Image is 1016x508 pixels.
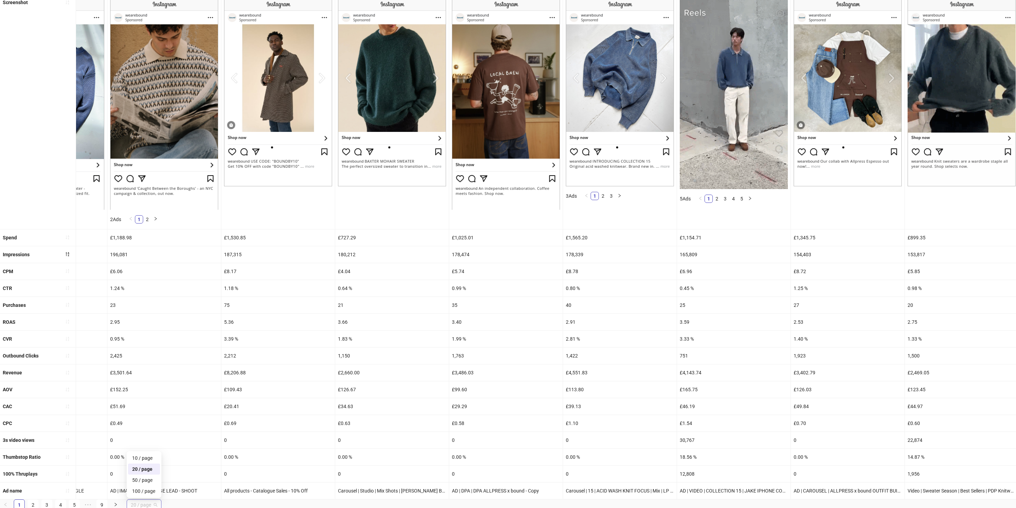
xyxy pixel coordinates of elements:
span: right [617,194,622,198]
div: 0.00 % [791,449,904,465]
span: right [748,196,752,200]
div: 27 [791,297,904,313]
div: 0 [107,466,221,482]
b: 100% Thruplays [3,471,38,477]
b: CVR [3,336,12,342]
li: 2 [713,195,721,203]
div: 1.40 % [791,331,904,347]
span: left [584,194,589,198]
b: Purchases [3,302,26,308]
div: £2,660.00 [335,364,449,381]
b: Outbound Clicks [3,353,39,359]
div: £152.25 [107,381,221,398]
b: Thumbstop Ratio [3,454,41,460]
div: 50 / page [132,476,156,484]
div: 178,474 [449,246,563,263]
b: Spend [3,235,17,240]
b: Impressions [3,252,30,257]
div: £8.72 [791,263,904,280]
li: 3 [721,195,729,203]
b: ROAS [3,319,15,325]
div: 196,081 [107,246,221,263]
div: All products - Catalogue Sales - 10% Off [221,483,335,499]
span: sort-ascending [65,421,70,426]
b: CPC [3,421,12,426]
a: 4 [730,195,737,203]
div: 3.33 % [677,331,791,347]
li: Previous Page [127,215,135,224]
div: 0.00 % [449,449,563,465]
li: 1 [591,192,599,200]
div: 100 / page [132,487,156,495]
span: sort-ascending [65,455,70,459]
span: sort-ascending [65,370,70,375]
div: £1,565.20 [563,229,677,246]
div: 0.00 % [563,449,677,465]
div: 1.99 % [449,331,563,347]
a: 2 [599,192,607,200]
button: left [127,215,135,224]
li: 1 [705,195,713,203]
div: £4,551.83 [563,364,677,381]
div: 0.00 % [107,449,221,465]
b: Ad name [3,488,22,494]
div: 0 [563,432,677,448]
span: 3 Ads [566,193,577,199]
li: Previous Page [696,195,705,203]
div: 0 [449,466,563,482]
div: £109.43 [221,381,335,398]
div: 2.91 [563,314,677,330]
div: AD | DPA | DPA ALLPRESS x bound - Copy [449,483,563,499]
div: 0 [563,466,677,482]
div: 751 [677,348,791,364]
span: sort-ascending [65,336,70,341]
a: 2 [713,195,721,203]
div: 0.45 % [677,280,791,297]
div: 1,150 [335,348,449,364]
span: left [698,196,702,200]
div: 0.00 % [221,449,335,465]
span: left [3,502,8,507]
div: £1,345.75 [791,229,904,246]
button: left [696,195,705,203]
span: right [154,217,158,221]
div: £3,501.64 [107,364,221,381]
span: sort-ascending [65,235,70,240]
span: sort-ascending [65,488,70,493]
div: £34.63 [335,398,449,415]
div: £6.96 [677,263,791,280]
div: 165,809 [677,246,791,263]
span: left [129,217,133,221]
div: 1,422 [563,348,677,364]
button: right [746,195,754,203]
div: £1,188.98 [107,229,221,246]
b: AOV [3,387,12,392]
div: 35 [449,297,563,313]
div: £1,025.01 [449,229,563,246]
div: £1.10 [563,415,677,432]
span: 2 Ads [110,217,121,222]
div: 75 [221,297,335,313]
div: £20.41 [221,398,335,415]
div: 1.24 % [107,280,221,297]
div: 1.18 % [221,280,335,297]
span: sort-ascending [65,404,70,409]
div: £3,486.03 [449,364,563,381]
li: Next Page [151,215,160,224]
div: 2.53 [791,314,904,330]
div: 2.81 % [563,331,677,347]
div: £727.29 [335,229,449,246]
div: 3.59 [677,314,791,330]
div: £51.69 [107,398,221,415]
div: 40 [563,297,677,313]
button: left [582,192,591,200]
div: 180,212 [335,246,449,263]
div: 0.64 % [335,280,449,297]
li: 1 [135,215,143,224]
div: 0.95 % [107,331,221,347]
li: 2 [143,215,151,224]
a: 3 [607,192,615,200]
div: £3,402.79 [791,364,904,381]
span: sort-ascending [65,353,70,358]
